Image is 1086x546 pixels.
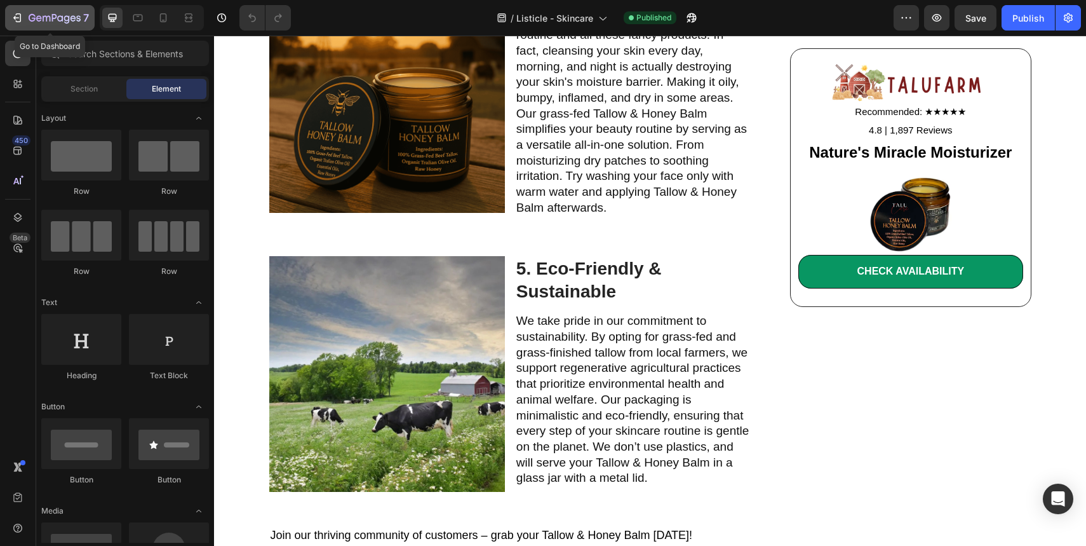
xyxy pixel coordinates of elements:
[12,135,30,146] div: 450
[302,223,448,266] strong: 5. Eco-Friendly & Sustainable
[618,29,775,65] img: Alt Image
[1043,484,1073,514] div: Open Intercom Messenger
[41,186,121,197] div: Row
[152,83,181,95] span: Element
[516,11,593,25] span: Listicle - Skincare
[41,113,66,124] span: Layout
[189,501,209,521] span: Toggle open
[511,11,514,25] span: /
[129,266,209,277] div: Row
[41,41,209,66] input: Search Sections & Elements
[41,401,65,413] span: Button
[595,108,798,125] span: Nature's Miracle Moisturizer
[655,88,738,99] span: 4.8 | 1,897 Reviews
[643,227,751,245] p: CHECK AVAILABILITY
[189,108,209,128] span: Toggle open
[41,266,121,277] div: Row
[189,292,209,313] span: Toggle open
[129,474,209,486] div: Button
[41,505,64,517] span: Media
[57,493,516,522] span: Join our thriving community of customers – grab your Tallow & Honey Balm [DATE]! Experience the l...
[1012,11,1044,25] div: Publish
[189,397,209,417] span: Toggle open
[41,297,57,308] span: Text
[83,10,89,25] p: 7
[41,474,121,486] div: Button
[1002,5,1055,31] button: Publish
[70,83,98,95] span: Section
[129,186,209,197] div: Row
[239,5,291,31] div: Undo/Redo
[965,13,986,24] span: Save
[5,5,95,31] button: 7
[652,130,741,219] img: Alt Image
[302,278,535,451] p: We take pride in our commitment to sustainability. By opting for grass-fed and grass-finished tal...
[41,370,121,381] div: Heading
[636,12,671,24] span: Published
[955,5,996,31] button: Save
[584,219,808,253] a: CHECK AVAILABILITY
[214,36,1086,546] iframe: Design area
[55,221,291,456] img: Alt Image
[10,233,30,243] div: Beta
[129,370,209,381] div: Text Block
[641,70,752,81] span: Recommended: ★★★★★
